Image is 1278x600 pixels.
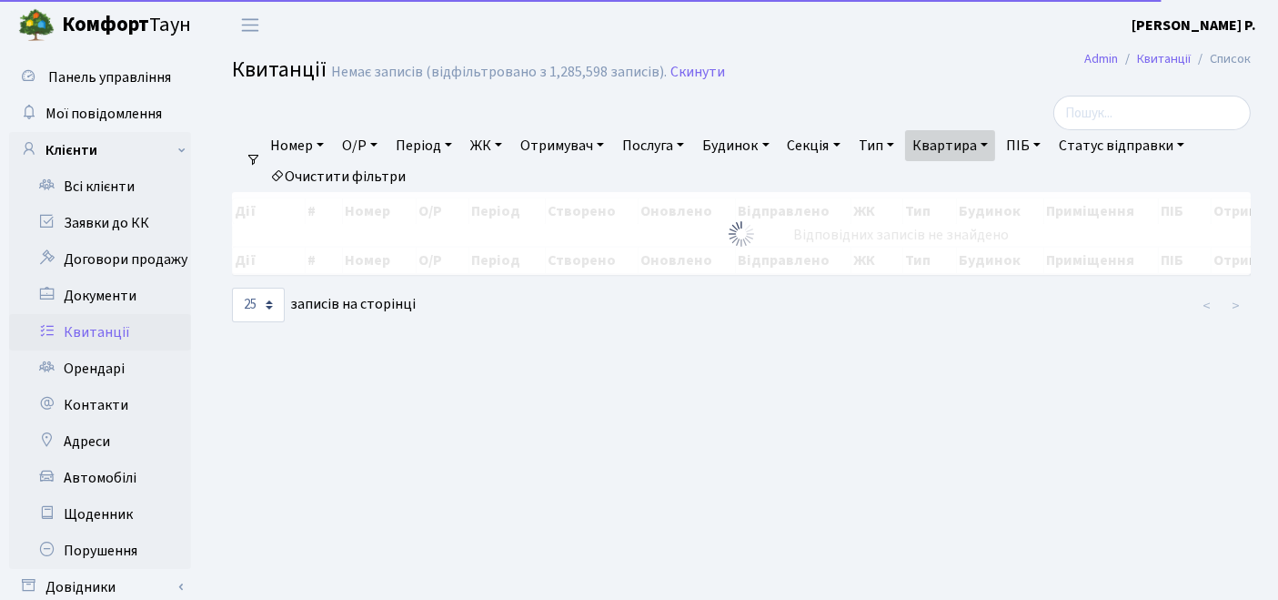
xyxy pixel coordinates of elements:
[18,7,55,44] img: logo.png
[9,314,191,351] a: Квитанції
[263,130,331,161] a: Номер
[335,130,385,161] a: О/Р
[851,130,901,161] a: Тип
[1191,49,1251,69] li: Список
[999,130,1048,161] a: ПІБ
[9,387,191,423] a: Контакти
[388,130,459,161] a: Період
[62,10,149,39] b: Комфорт
[727,219,756,249] img: Обробка...
[1132,15,1256,36] b: [PERSON_NAME] Р.
[9,132,191,168] a: Клієнти
[695,130,776,161] a: Будинок
[48,67,171,87] span: Панель управління
[45,104,162,124] span: Мої повідомлення
[1052,130,1192,161] a: Статус відправки
[1132,15,1256,36] a: [PERSON_NAME] Р.
[9,96,191,132] a: Мої повідомлення
[513,130,611,161] a: Отримувач
[227,10,273,40] button: Переключити навігацію
[232,288,285,322] select: записів на сторінці
[62,10,191,41] span: Таун
[331,64,667,81] div: Немає записів (відфільтровано з 1,285,598 записів).
[9,205,191,241] a: Заявки до КК
[463,130,509,161] a: ЖК
[1084,49,1118,68] a: Admin
[1057,40,1278,78] nav: breadcrumb
[780,130,848,161] a: Секція
[9,351,191,387] a: Орендарі
[670,64,725,81] a: Скинути
[1053,96,1251,130] input: Пошук...
[9,423,191,460] a: Адреси
[263,161,413,192] a: Очистити фільтри
[9,278,191,314] a: Документи
[9,460,191,496] a: Автомобілі
[232,54,327,86] span: Квитанції
[1137,49,1191,68] a: Квитанції
[232,288,416,322] label: записів на сторінці
[9,496,191,533] a: Щоденник
[9,59,191,96] a: Панель управління
[9,533,191,569] a: Порушення
[905,130,995,161] a: Квартира
[615,130,691,161] a: Послуга
[9,168,191,205] a: Всі клієнти
[9,241,191,278] a: Договори продажу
